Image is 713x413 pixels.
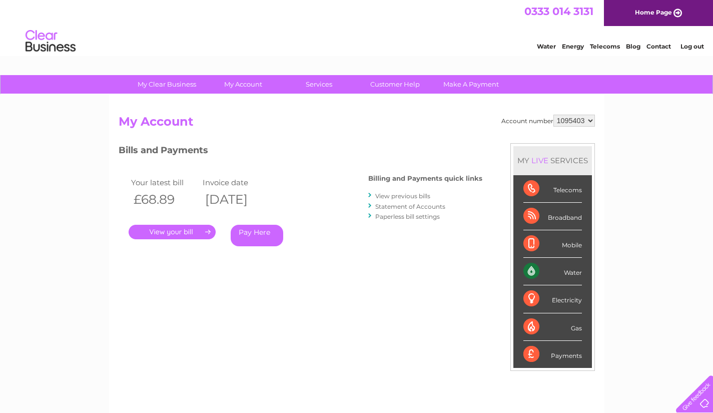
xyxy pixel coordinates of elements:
a: My Clear Business [126,75,208,94]
div: Payments [523,341,582,368]
div: Electricity [523,285,582,313]
td: Your latest bill [129,176,201,189]
a: Pay Here [231,225,283,246]
th: £68.89 [129,189,201,210]
a: Telecoms [590,43,620,50]
a: Contact [646,43,671,50]
a: Water [537,43,556,50]
div: Gas [523,313,582,341]
div: Mobile [523,230,582,258]
a: Customer Help [354,75,436,94]
div: Clear Business is a trading name of Verastar Limited (registered in [GEOGRAPHIC_DATA] No. 3667643... [121,6,593,49]
a: Blog [626,43,640,50]
td: Invoice date [200,176,272,189]
div: LIVE [529,156,550,165]
a: Log out [680,43,704,50]
a: Energy [562,43,584,50]
a: Services [278,75,360,94]
a: Make A Payment [430,75,512,94]
h4: Billing and Payments quick links [368,175,482,182]
a: 0333 014 3131 [524,5,593,18]
a: Paperless bill settings [375,213,440,220]
div: Telecoms [523,175,582,203]
h3: Bills and Payments [119,143,482,161]
a: . [129,225,216,239]
a: My Account [202,75,284,94]
div: Water [523,258,582,285]
a: View previous bills [375,192,430,200]
div: Account number [501,115,595,127]
th: [DATE] [200,189,272,210]
img: logo.png [25,26,76,57]
a: Statement of Accounts [375,203,445,210]
h2: My Account [119,115,595,134]
div: Broadband [523,203,582,230]
div: MY SERVICES [513,146,592,175]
